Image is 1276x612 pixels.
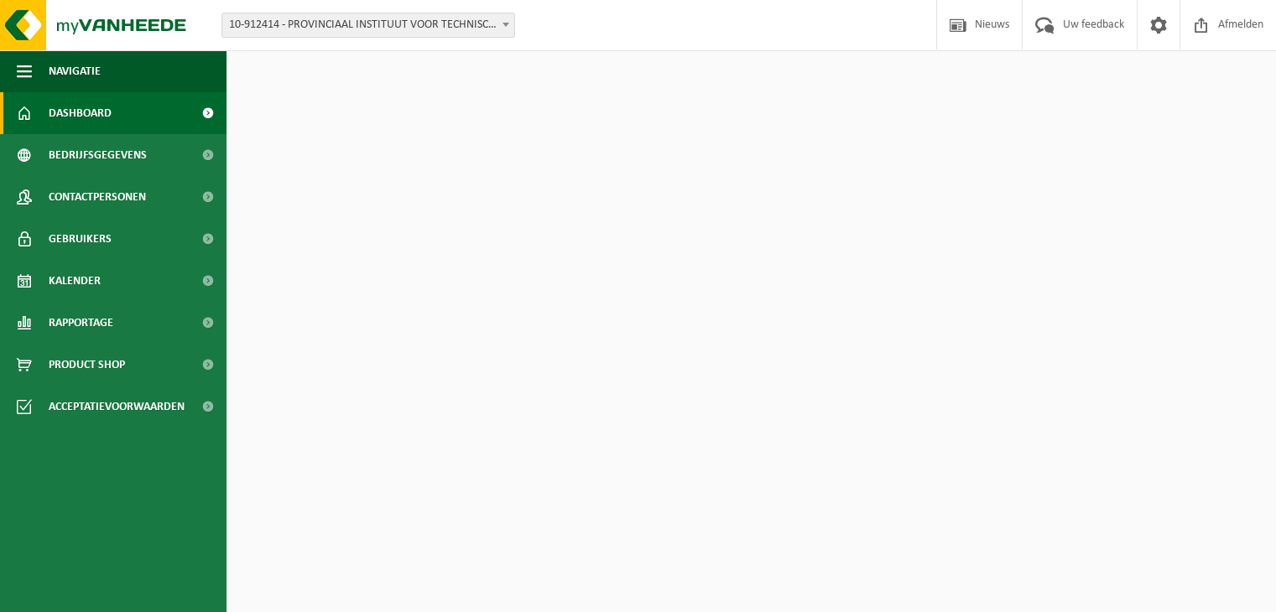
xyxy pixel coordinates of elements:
span: Bedrijfsgegevens [49,134,147,176]
span: 10-912414 - PROVINCIAAL INSTITUUT VOOR TECHNISCH ONDERWIJS/DE MASTEN - KAPELLEN [222,13,514,37]
span: Navigatie [49,50,101,92]
span: 10-912414 - PROVINCIAAL INSTITUUT VOOR TECHNISCH ONDERWIJS/DE MASTEN - KAPELLEN [221,13,515,38]
span: Product Shop [49,344,125,386]
span: Acceptatievoorwaarden [49,386,185,428]
span: Contactpersonen [49,176,146,218]
span: Gebruikers [49,218,112,260]
span: Rapportage [49,302,113,344]
span: Kalender [49,260,101,302]
span: Dashboard [49,92,112,134]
